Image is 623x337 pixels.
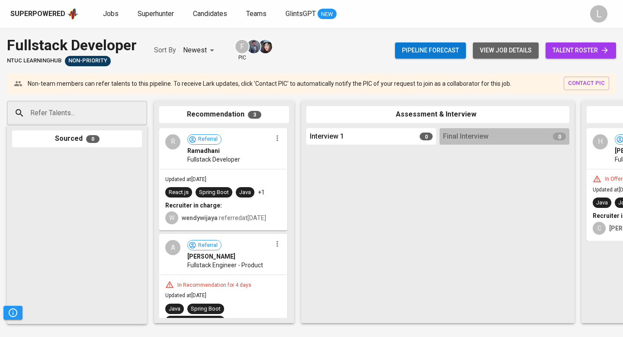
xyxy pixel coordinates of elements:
a: GlintsGPT NEW [286,9,337,19]
button: Pipeline forecast [395,42,466,58]
button: view job details [473,42,539,58]
span: Updated at [DATE] [165,292,206,298]
div: Java [596,199,608,207]
div: Assessment & Interview [306,106,569,123]
div: Agile Methodologies [169,317,222,325]
span: Referral [195,241,221,250]
span: 0 [420,133,433,140]
p: Non-team members can refer talents to this pipeline. To receive Lark updates, click 'Contact PIC'... [28,79,511,88]
div: Spring Boot [191,305,221,313]
a: Superhunter [138,9,176,19]
div: In Recommendation for 4 days [174,282,255,289]
div: F [234,39,250,54]
span: Fullstack Engineer - Product [187,261,263,269]
div: A [165,240,180,255]
span: Candidates [193,10,227,18]
button: Open [142,112,144,114]
a: Superpoweredapp logo [10,7,79,20]
div: Superpowered [10,9,65,19]
div: Fullstack Developer [7,35,137,56]
img: diazagista@glints.com [259,40,272,53]
span: NTUC LearningHub [7,57,61,65]
span: Non-Priority [65,57,111,65]
span: Interview 1 [310,132,344,142]
span: Jobs [103,10,119,18]
a: Teams [246,9,268,19]
span: NEW [318,10,337,19]
img: app logo [67,7,79,20]
a: Candidates [193,9,229,19]
button: Pipeline Triggers [3,306,22,320]
span: Pipeline forecast [402,45,459,56]
div: C [593,222,606,235]
p: Sort By [154,45,176,55]
span: GlintsGPT [286,10,316,18]
span: Referral [195,135,221,143]
div: L [590,5,607,23]
div: Java [239,188,251,197]
div: H [593,134,608,149]
p: +1 [258,188,265,197]
div: Newest [183,42,217,58]
span: 0 [553,133,566,140]
span: contact pic [568,78,605,88]
a: talent roster [546,42,616,58]
span: [PERSON_NAME] [187,252,235,261]
span: view job details [480,45,532,56]
div: Sourced [12,130,142,147]
div: React.js [169,188,189,197]
span: referred at [DATE] [182,214,266,221]
img: jhon@glints.com [247,40,260,53]
div: Recommendation [159,106,289,123]
b: Recruiter in charge: [165,202,222,209]
span: Ramadhani [187,146,220,155]
div: Sufficient Talents in Pipeline [65,56,111,66]
button: contact pic [564,77,609,90]
span: Updated at [DATE] [165,176,206,182]
span: Superhunter [138,10,174,18]
div: W [165,211,178,224]
a: Jobs [103,9,120,19]
p: +5 [228,317,235,325]
span: talent roster [552,45,609,56]
div: Spring Boot [199,188,229,197]
p: Newest [183,45,207,55]
div: Java [169,305,180,313]
span: Teams [246,10,267,18]
span: 0 [86,135,100,143]
div: R [165,134,180,149]
span: Fullstack Developer [187,155,240,164]
b: wendywijaya [182,214,218,221]
span: Final Interview [443,132,488,142]
div: pic [234,39,250,62]
span: 3 [248,111,261,119]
